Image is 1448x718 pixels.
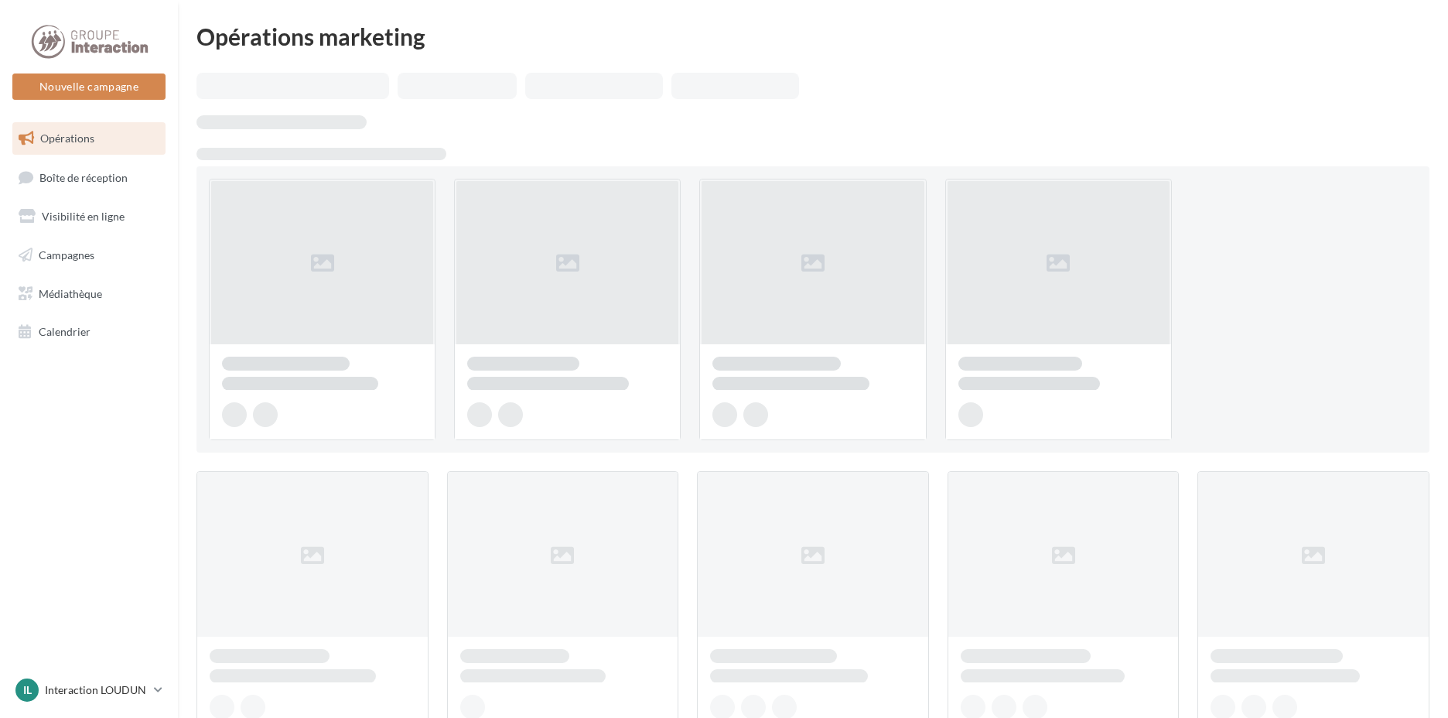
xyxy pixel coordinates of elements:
[45,682,148,698] p: Interaction LOUDUN
[12,74,166,100] button: Nouvelle campagne
[39,170,128,183] span: Boîte de réception
[23,682,32,698] span: IL
[9,239,169,272] a: Campagnes
[39,325,90,338] span: Calendrier
[12,675,166,705] a: IL Interaction LOUDUN
[9,161,169,194] a: Boîte de réception
[39,248,94,262] span: Campagnes
[40,132,94,145] span: Opérations
[9,278,169,310] a: Médiathèque
[9,122,169,155] a: Opérations
[39,286,102,299] span: Médiathèque
[196,25,1429,48] div: Opérations marketing
[9,316,169,348] a: Calendrier
[42,210,125,223] span: Visibilité en ligne
[9,200,169,233] a: Visibilité en ligne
